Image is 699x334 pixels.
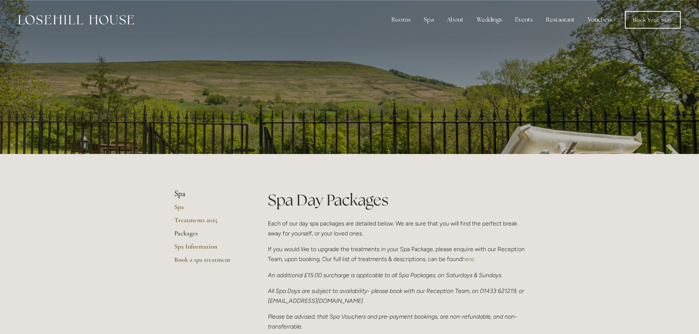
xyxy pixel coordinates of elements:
em: All Spa Days are subject to availability- please book with our Reception Team, on 01433 621219, o... [268,287,525,304]
div: About [441,12,469,27]
a: Packages [174,229,244,242]
li: Spa [174,189,244,199]
p: If you would like to upgrade the treatments in your Spa Package, please enquire with our Receptio... [268,244,525,264]
div: Spa [418,12,440,27]
em: An additional £15.00 surcharge is applicable to all Spa Packages, on Saturdays & Sundays. [268,272,502,279]
div: Rooms [386,12,416,27]
img: Losehill House [18,15,134,25]
a: Treatments 2025 [174,216,244,229]
a: here [462,256,474,263]
h1: Spa Day Packages [268,189,525,211]
a: Vouchers [582,12,618,27]
div: Restaurant [540,12,580,27]
p: Each of our day spa packages are detailed below. We are sure that you will find the perfect break... [268,219,525,238]
a: Book a spa treatment [174,256,244,269]
a: Book Your Stay [625,11,681,29]
div: Events [509,12,539,27]
a: Spa Information [174,242,244,256]
div: Weddings [471,12,508,27]
a: Spa [174,203,244,216]
em: Please be advised, that Spa Vouchers and pre-payment bookings, are non-refundable, and non-transf... [268,313,517,330]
